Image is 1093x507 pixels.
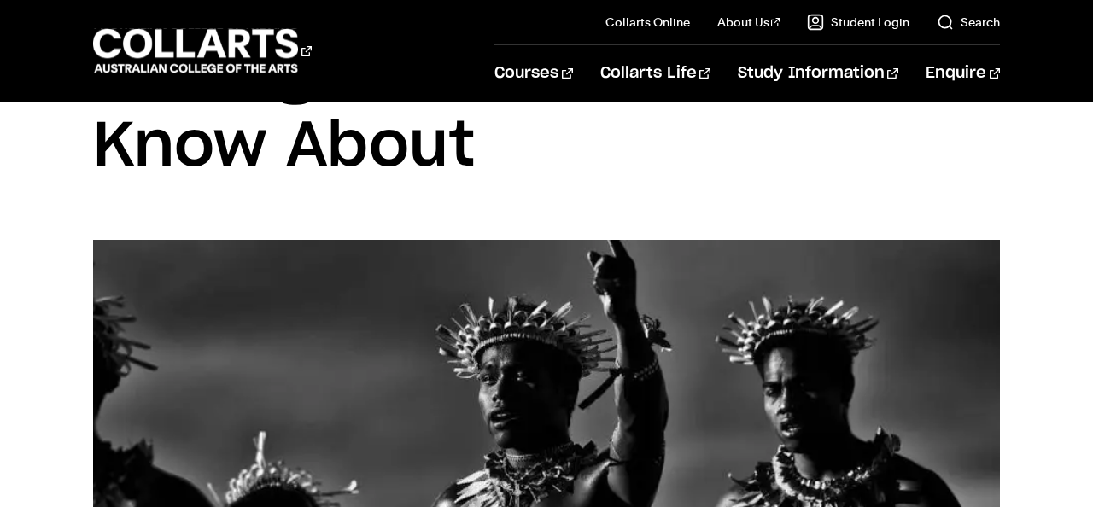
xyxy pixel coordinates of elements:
a: Enquire [926,45,1000,102]
a: Search [937,14,1000,31]
a: Student Login [807,14,909,31]
a: Study Information [738,45,898,102]
a: Courses [494,45,572,102]
a: About Us [717,14,780,31]
div: Go to homepage [93,26,312,75]
a: Collarts Life [600,45,710,102]
a: Collarts Online [605,14,690,31]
